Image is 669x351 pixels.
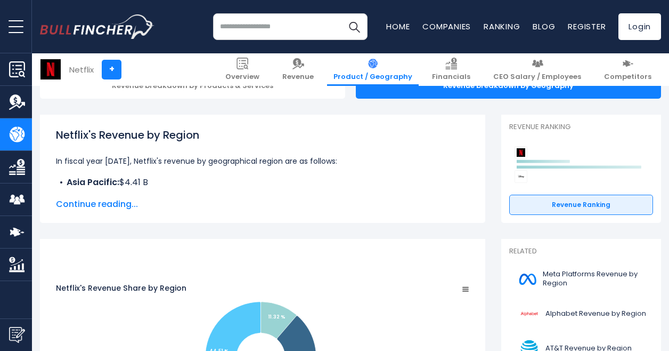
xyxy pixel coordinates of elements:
[56,155,469,167] p: In fiscal year [DATE], Netflix's revenue by geographical region are as follows:
[276,53,320,86] a: Revenue
[356,73,661,99] div: Revenue breakdown by Geography
[604,73,651,82] span: Competitors
[219,53,266,86] a: Overview
[40,59,61,79] img: NFLX logo
[432,73,470,82] span: Financials
[67,189,91,201] b: EMEA:
[56,189,469,202] li: $12.39 B
[515,146,527,159] img: Netflix competitors logo
[422,21,471,32] a: Companies
[493,73,581,82] span: CEO Salary / Employees
[40,14,154,39] a: Go to homepage
[598,53,658,86] a: Competitors
[487,53,588,86] a: CEO Salary / Employees
[386,21,410,32] a: Home
[282,73,314,82] span: Revenue
[509,247,653,256] p: Related
[56,176,469,189] li: $4.41 B
[515,170,527,183] img: Walt Disney Company competitors logo
[509,123,653,132] p: Revenue Ranking
[67,176,119,188] b: Asia Pacific:
[509,195,653,215] a: Revenue Ranking
[533,21,555,32] a: Blog
[516,302,542,326] img: GOOGL logo
[327,53,419,86] a: Product / Geography
[568,21,606,32] a: Register
[543,270,647,288] span: Meta Platforms Revenue by Region
[56,198,469,211] span: Continue reading...
[516,267,540,291] img: META logo
[509,265,653,294] a: Meta Platforms Revenue by Region
[268,314,285,321] text: 11.32 %
[426,53,477,86] a: Financials
[545,309,646,318] span: Alphabet Revenue by Region
[40,14,154,39] img: bullfincher logo
[102,60,121,79] a: +
[56,283,186,294] tspan: Netflix's Revenue Share by Region
[40,73,345,99] div: Revenue breakdown by Products & Services
[618,13,661,40] a: Login
[69,63,94,76] div: Netflix
[225,73,259,82] span: Overview
[341,13,368,40] button: Search
[56,127,469,143] h1: Netflix's Revenue by Region
[484,21,520,32] a: Ranking
[509,299,653,329] a: Alphabet Revenue by Region
[333,73,412,82] span: Product / Geography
